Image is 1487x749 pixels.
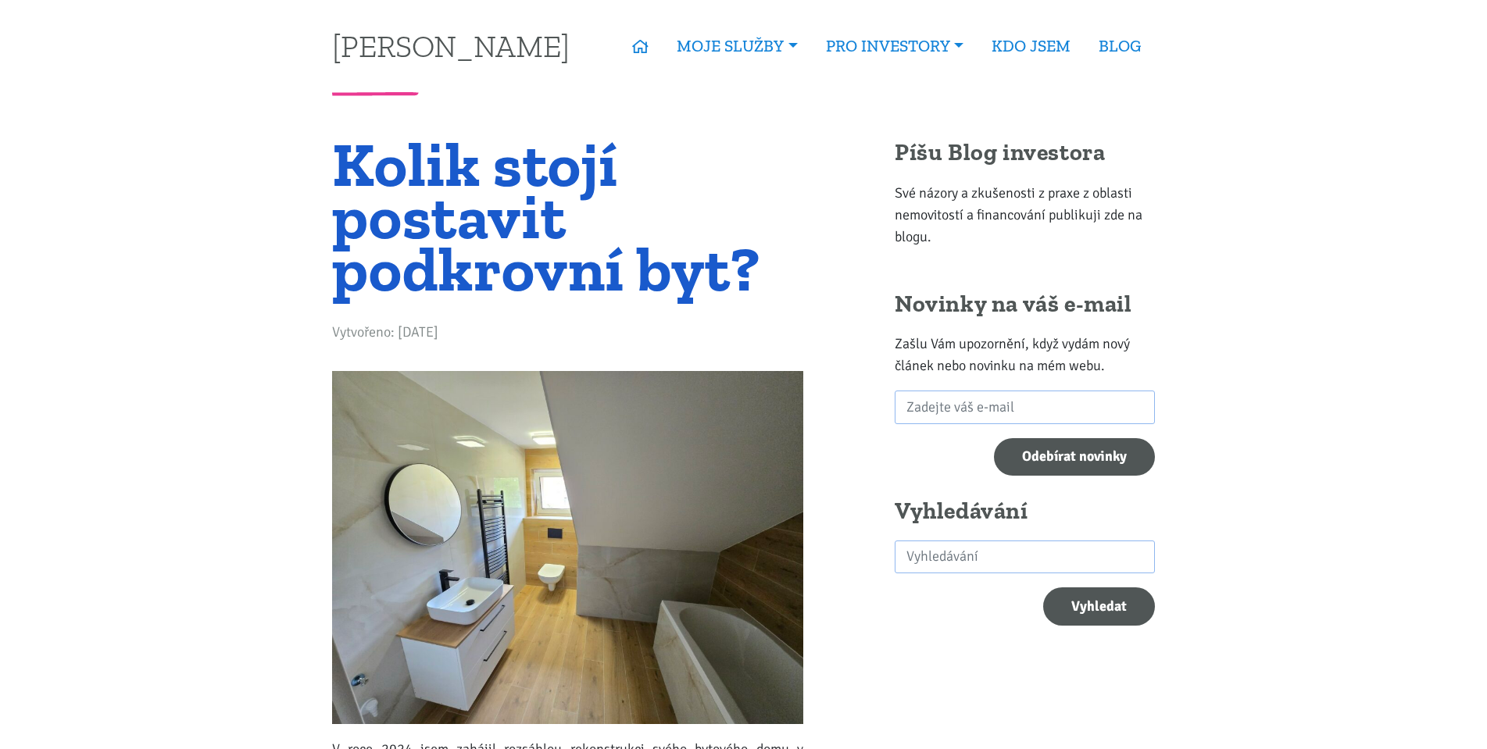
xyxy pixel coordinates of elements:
[978,28,1085,64] a: KDO JSEM
[895,290,1155,319] h2: Novinky na váš e-mail
[895,540,1155,574] input: search
[895,497,1155,526] h2: Vyhledávání
[332,321,803,350] div: Vytvořeno: [DATE]
[895,391,1155,424] input: Zadejte váš e-mail
[895,182,1155,248] p: Své názory a zkušenosti z praxe z oblasti nemovitostí a financování publikuji zde na blogu.
[812,28,978,64] a: PRO INVESTORY
[1085,28,1155,64] a: BLOG
[332,138,803,296] h1: Kolik stojí postavit podkrovní byt?
[895,333,1155,376] p: Zašlu Vám upozornění, když vydám nový článek nebo novinku na mém webu.
[1043,587,1155,626] button: Vyhledat
[332,30,570,61] a: [PERSON_NAME]
[663,28,811,64] a: MOJE SLUŽBY
[994,438,1155,476] input: Odebírat novinky
[895,138,1155,168] h2: Píšu Blog investora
